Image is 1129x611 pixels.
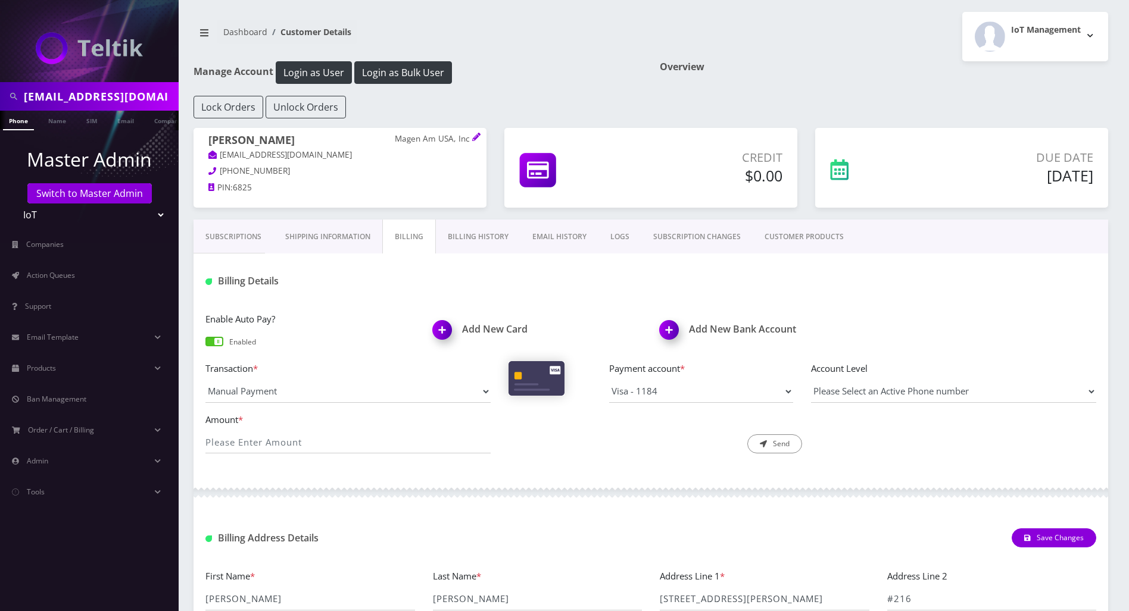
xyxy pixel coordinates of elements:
[753,220,856,254] a: CUSTOMER PRODUCTS
[433,324,643,335] h1: Add New Card
[811,362,1096,375] label: Account Level
[660,61,1108,73] h1: Overview
[267,26,351,38] li: Customer Details
[654,317,689,352] img: Add New Bank Account
[641,220,753,254] a: SUBSCRIPTION CHANGES
[637,167,782,184] h5: $0.00
[111,111,140,129] a: Email
[433,588,643,610] input: Last Name
[205,569,255,583] label: First Name
[194,220,273,254] a: Subscriptions
[924,167,1093,184] h5: [DATE]
[273,65,354,78] a: Login as User
[520,220,598,254] a: EMAIL HISTORY
[436,220,520,254] a: Billing History
[887,569,947,583] label: Address Line 2
[395,134,472,145] p: Magen Am USA, Inc
[354,65,452,78] a: Login as Bulk User
[27,332,79,342] span: Email Template
[598,220,641,254] a: LOGS
[27,394,86,404] span: Ban Management
[3,111,34,130] a: Phone
[194,61,642,84] h1: Manage Account
[28,425,94,435] span: Order / Cart / Billing
[924,149,1093,167] p: Due Date
[609,362,793,375] label: Payment account
[509,361,564,396] img: Cards
[194,96,263,118] button: Lock Orders
[660,588,869,610] input: Address Line 1
[27,183,152,203] a: Switch to Master Admin
[1011,25,1081,35] h2: IoT Management
[205,431,491,453] input: Please Enter Amount
[208,182,233,194] a: PIN:
[660,324,869,335] a: Add New Bank AccountAdd New Bank Account
[27,487,45,497] span: Tools
[427,317,462,352] img: Add New Card
[205,535,212,542] img: Billing Address Detail
[223,26,267,37] a: Dashboard
[433,569,481,583] label: Last Name
[148,111,188,129] a: Company
[233,182,252,193] span: 6825
[660,569,725,583] label: Address Line 1
[273,220,382,254] a: Shipping Information
[25,301,51,311] span: Support
[205,532,491,544] h1: Billing Address Details
[747,434,802,453] button: Send
[194,20,642,54] nav: breadcrumb
[208,134,472,149] h1: [PERSON_NAME]
[962,12,1108,61] button: IoT Management
[276,61,352,84] button: Login as User
[26,239,64,249] span: Companies
[205,413,491,427] label: Amount
[27,363,56,373] span: Products
[229,337,256,347] p: Enabled
[1012,528,1096,547] button: Save Changes
[27,456,48,466] span: Admin
[354,61,452,84] button: Login as Bulk User
[382,220,436,254] a: Billing
[660,324,869,335] h1: Add New Bank Account
[27,270,75,280] span: Action Queues
[433,324,643,335] a: Add New CardAdd New Card
[205,312,415,326] label: Enable Auto Pay?
[205,588,415,610] input: First Name
[24,85,176,108] input: Search in Company
[266,96,346,118] button: Unlock Orders
[80,111,103,129] a: SIM
[220,165,290,176] span: [PHONE_NUMBER]
[42,111,72,129] a: Name
[208,149,352,161] a: [EMAIL_ADDRESS][DOMAIN_NAME]
[205,362,491,375] label: Transaction
[36,32,143,64] img: IoT
[205,275,491,287] h1: Billing Details
[205,278,212,285] img: Billing Details
[637,149,782,167] p: Credit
